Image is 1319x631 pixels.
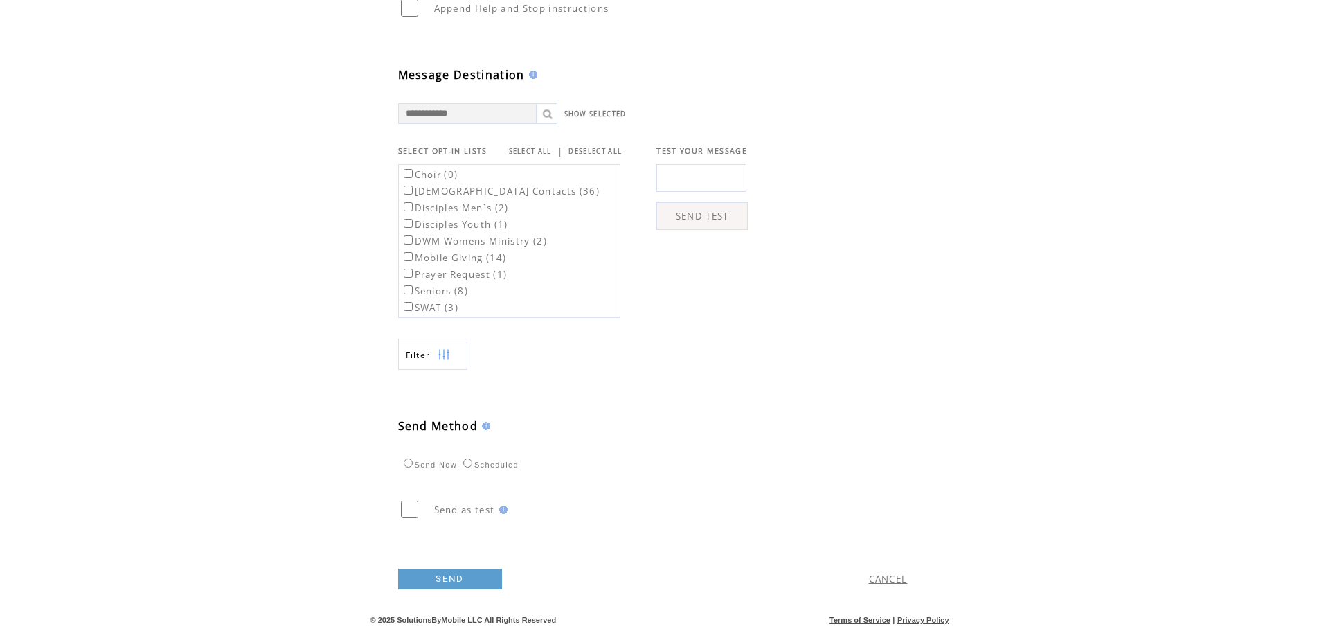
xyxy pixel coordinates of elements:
input: Choir (0) [404,169,413,178]
input: Prayer Request (1) [404,269,413,278]
input: SWAT (3) [404,302,413,311]
input: [DEMOGRAPHIC_DATA] Contacts (36) [404,186,413,195]
label: Seniors (8) [401,285,469,297]
input: Send Now [404,459,413,468]
img: help.gif [495,506,508,514]
img: filters.png [438,339,450,371]
img: help.gif [525,71,537,79]
span: Send as test [434,504,495,516]
span: TEST YOUR MESSAGE [656,146,747,156]
input: Scheduled [463,459,472,468]
a: Terms of Service [829,616,890,624]
label: Mobile Giving (14) [401,251,507,264]
label: Disciples Youth (1) [401,218,508,231]
label: Prayer Request (1) [401,268,508,281]
a: SHOW SELECTED [564,109,627,118]
input: Seniors (8) [404,285,413,294]
label: SWAT (3) [401,301,459,314]
a: Filter [398,339,467,370]
input: DWM Womens Ministry (2) [404,235,413,245]
a: DESELECT ALL [568,147,622,156]
a: SELECT ALL [509,147,552,156]
label: Send Now [400,461,457,469]
span: | [892,616,895,624]
span: Append Help and Stop instructions [434,2,609,15]
a: SEND [398,569,502,589]
label: Disciples Men`s (2) [401,202,509,214]
a: SEND TEST [656,202,748,230]
input: Mobile Giving (14) [404,252,413,261]
span: Send Method [398,418,478,434]
label: Scheduled [460,461,519,469]
label: Choir (0) [401,168,458,181]
img: help.gif [478,422,490,430]
span: Show filters [406,349,431,361]
span: © 2025 SolutionsByMobile LLC All Rights Reserved [370,616,557,624]
span: Message Destination [398,67,525,82]
span: | [557,145,563,157]
input: Disciples Men`s (2) [404,202,413,211]
a: CANCEL [869,573,908,585]
input: Disciples Youth (1) [404,219,413,228]
label: [DEMOGRAPHIC_DATA] Contacts (36) [401,185,600,197]
a: Privacy Policy [897,616,949,624]
label: DWM Womens Ministry (2) [401,235,548,247]
span: SELECT OPT-IN LISTS [398,146,487,156]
